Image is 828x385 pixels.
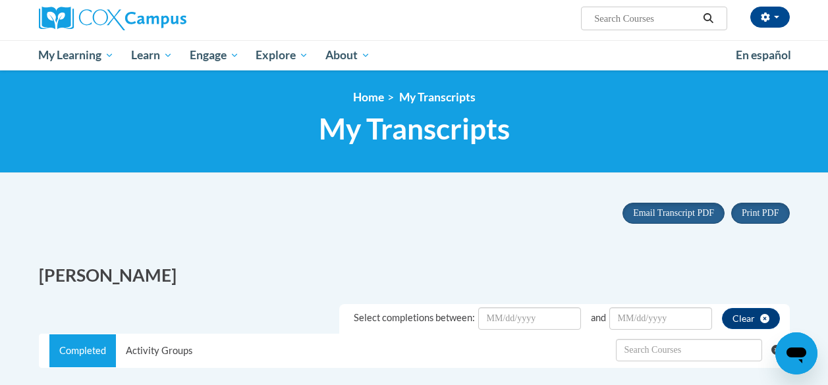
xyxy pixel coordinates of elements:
[49,334,116,367] a: Completed
[633,208,714,218] span: Email Transcript PDF
[319,111,510,146] span: My Transcripts
[609,307,712,330] input: Date Input
[123,40,181,70] a: Learn
[354,312,475,323] span: Select completions between:
[247,40,317,70] a: Explore
[256,47,308,63] span: Explore
[622,203,725,224] button: Email Transcript PDF
[116,334,202,367] a: Activity Groups
[39,7,186,30] img: Cox Campus
[29,40,800,70] div: Main menu
[727,41,800,69] a: En español
[325,47,370,63] span: About
[742,208,779,218] span: Print PDF
[131,47,173,63] span: Learn
[39,7,276,30] a: Cox Campus
[39,263,404,288] h2: [PERSON_NAME]
[698,11,718,26] button: Search
[478,307,581,330] input: Date Input
[722,308,780,329] button: clear
[593,11,698,26] input: Search Courses
[190,47,239,63] span: Engage
[30,40,123,70] a: My Learning
[750,7,790,28] button: Account Settings
[591,312,606,323] span: and
[181,40,248,70] a: Engage
[317,40,379,70] a: About
[38,47,114,63] span: My Learning
[771,334,789,366] button: Clear searching
[736,48,791,62] span: En español
[731,203,789,224] button: Print PDF
[353,90,384,104] a: Home
[616,339,762,361] input: Search Withdrawn Transcripts
[399,90,476,104] span: My Transcripts
[775,332,817,374] iframe: Button to launch messaging window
